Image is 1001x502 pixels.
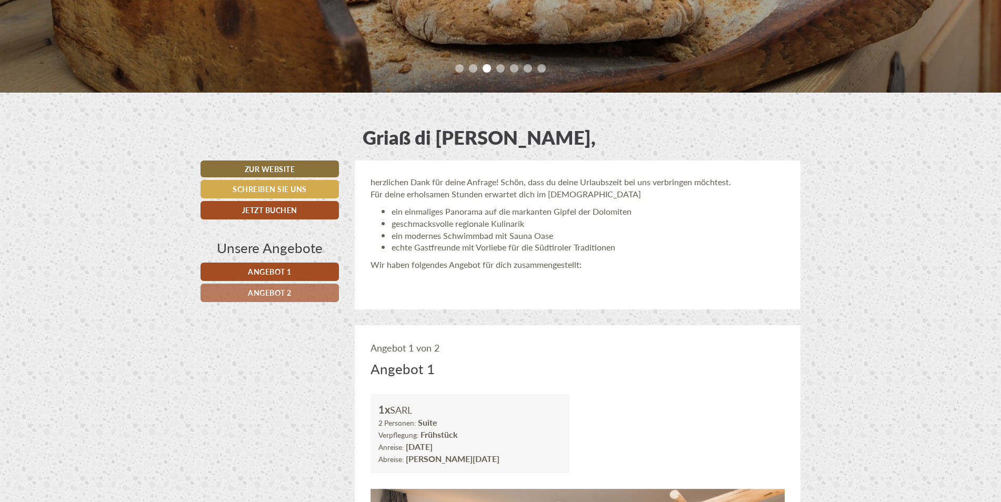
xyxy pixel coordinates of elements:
[248,287,292,298] span: Angebot 2
[371,176,785,200] p: herzlichen Dank für deine Anfrage! Schön, dass du deine Urlaubszeit bei uns verbringen möchtest. ...
[351,277,415,296] button: Senden
[378,418,416,428] small: 2 Personen:
[421,428,458,440] b: Frühstück
[378,430,418,440] small: Verpflegung:
[418,416,437,428] b: Suite
[406,440,433,453] b: [DATE]
[248,266,292,277] span: Angebot 1
[201,201,339,219] a: Jetzt buchen
[392,230,785,242] li: ein modernes Schwimmbad mit Sauna Oase
[378,402,562,417] div: SARL
[16,51,166,58] small: 09:13
[392,218,785,230] li: geschmacksvolle regionale Kulinarik
[406,453,499,465] b: [PERSON_NAME][DATE]
[371,359,435,378] div: Angebot 1
[16,31,166,39] div: Hotel Kirchenwirt
[371,258,582,270] span: Wir haben folgendes Angebot für dich zusammengestellt:
[378,402,390,417] b: 1x
[201,238,339,257] div: Unsere Angebote
[392,242,785,254] li: echte Gastfreunde mit Vorliebe für die Südtiroler Traditionen
[201,160,339,177] a: Zur Website
[8,28,171,61] div: Guten Tag, wie können wir Ihnen helfen?
[378,442,404,452] small: Anreise:
[378,454,404,464] small: Abreise:
[363,127,596,148] h1: Griaß di [PERSON_NAME],
[201,180,339,198] a: Schreiben Sie uns
[183,8,233,26] div: Montag
[371,341,439,354] span: Angebot 1 von 2
[392,206,785,218] li: ein einmaliges Panorama auf die markanten Gipfel der Dolomiten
